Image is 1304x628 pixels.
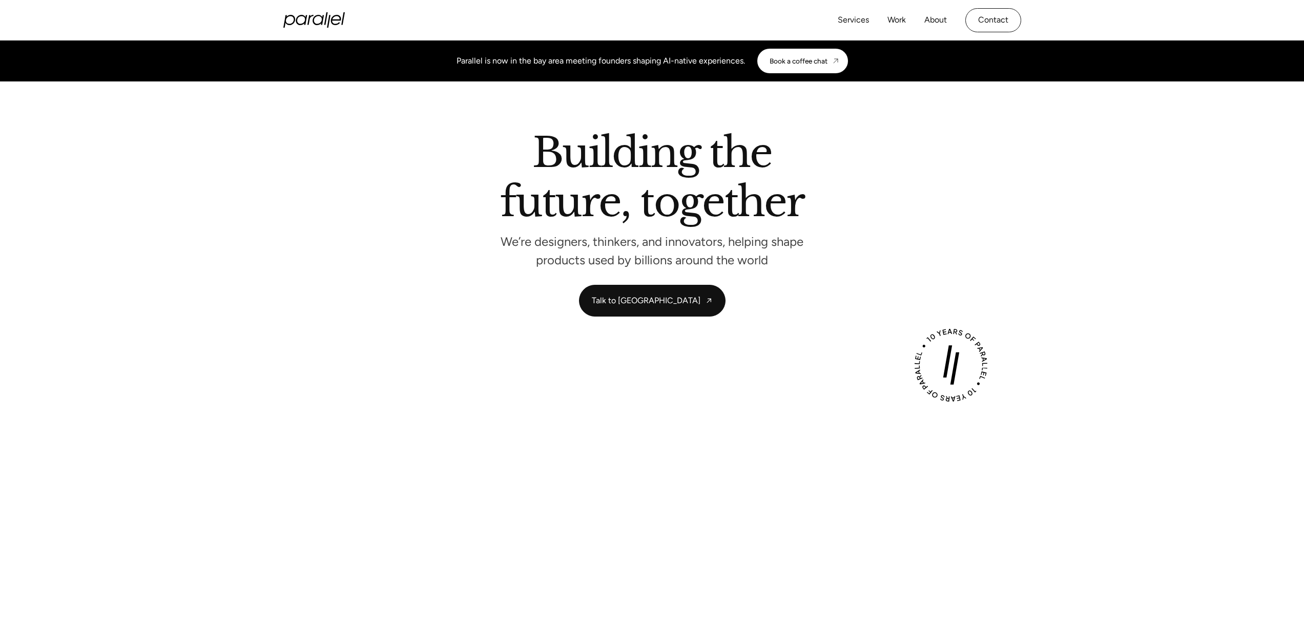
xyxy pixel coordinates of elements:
[283,12,345,28] a: home
[757,49,848,73] a: Book a coffee chat
[965,8,1021,32] a: Contact
[832,57,840,65] img: CTA arrow image
[838,13,869,28] a: Services
[770,57,827,65] div: Book a coffee chat
[924,13,947,28] a: About
[457,55,745,67] div: Parallel is now in the bay area meeting founders shaping AI-native experiences.
[499,237,806,264] p: We’re designers, thinkers, and innovators, helping shape products used by billions around the world
[887,13,906,28] a: Work
[500,133,804,226] h2: Building the future, together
